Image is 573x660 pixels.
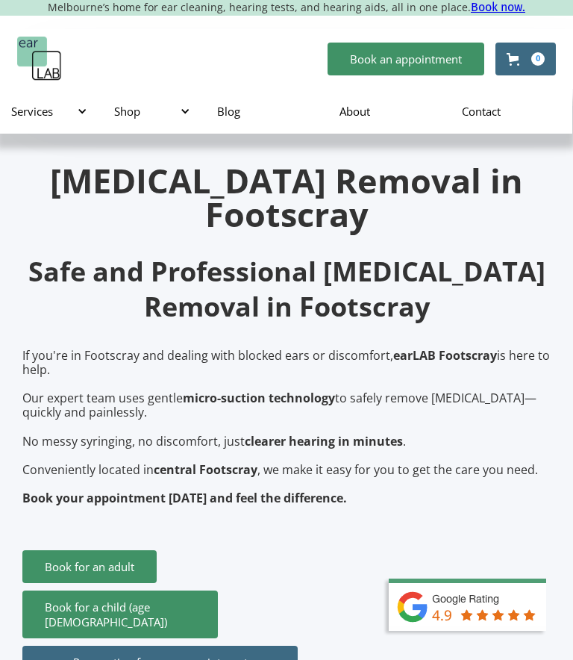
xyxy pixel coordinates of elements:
p: If you're in Footscray and dealing with blocked ears or discomfort, is here to help. Our expert t... [22,349,551,506]
strong: earLAB Footscray [393,347,497,364]
strong: clearer hearing in minutes [245,433,403,449]
div: Services [11,104,84,119]
a: Open cart [495,43,556,75]
strong: micro-suction technology [183,390,335,406]
a: Contact [450,90,572,133]
a: Book for a child (age [DEMOGRAPHIC_DATA]) [22,591,218,638]
a: Blog [205,90,328,133]
strong: Book your appointment [DATE] and feel the difference. [22,490,347,506]
h1: [MEDICAL_DATA] Removal in Footscray [22,164,551,231]
strong: central Footscray [154,461,257,478]
div: Shop [114,104,187,119]
h2: Safe and Professional [MEDICAL_DATA] Removal in Footscray [22,255,551,325]
div: 0 [531,52,545,66]
a: Book an appointment [328,43,484,75]
a: Book for an adult [22,550,157,583]
a: About [328,90,450,133]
